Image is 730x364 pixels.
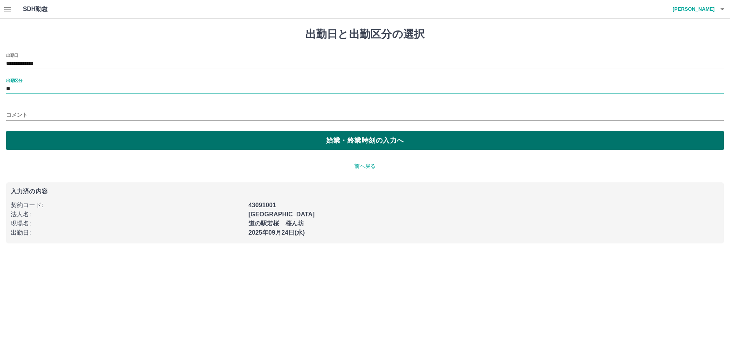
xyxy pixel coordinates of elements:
p: 出勤日 : [11,228,244,237]
h1: 出勤日と出勤区分の選択 [6,28,724,41]
button: 始業・終業時刻の入力へ [6,131,724,150]
b: [GEOGRAPHIC_DATA] [249,211,315,217]
p: 前へ戻る [6,162,724,170]
p: 入力済の内容 [11,188,719,195]
b: 道の駅若桜 桜ん坊 [249,220,304,227]
p: 現場名 : [11,219,244,228]
label: 出勤区分 [6,77,22,83]
label: 出勤日 [6,52,18,58]
p: 契約コード : [11,201,244,210]
p: 法人名 : [11,210,244,219]
b: 2025年09月24日(水) [249,229,305,236]
b: 43091001 [249,202,276,208]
